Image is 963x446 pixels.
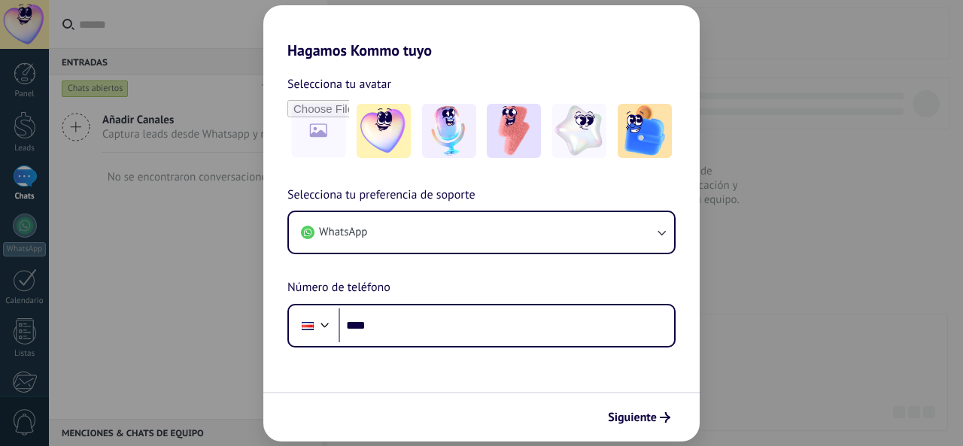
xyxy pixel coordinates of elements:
[487,104,541,158] img: -3.jpeg
[319,225,367,240] span: WhatsApp
[357,104,411,158] img: -1.jpeg
[601,405,677,430] button: Siguiente
[618,104,672,158] img: -5.jpeg
[287,278,390,298] span: Número de teléfono
[422,104,476,158] img: -2.jpeg
[552,104,606,158] img: -4.jpeg
[287,74,391,94] span: Selecciona tu avatar
[289,212,674,253] button: WhatsApp
[263,5,700,59] h2: Hagamos Kommo tuyo
[293,310,322,341] div: Costa Rica: + 506
[608,412,657,423] span: Siguiente
[287,186,475,205] span: Selecciona tu preferencia de soporte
